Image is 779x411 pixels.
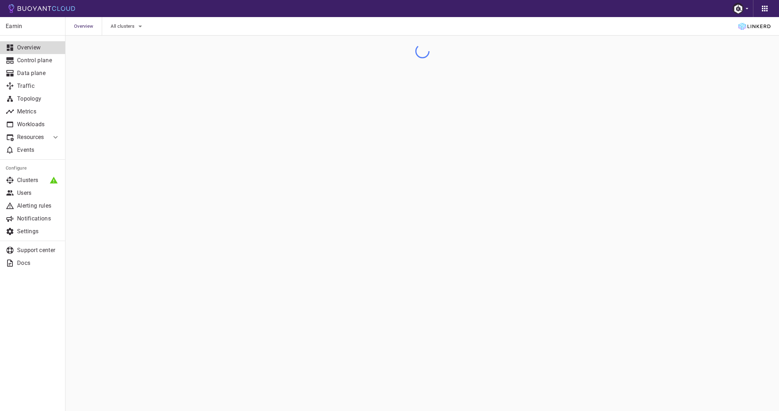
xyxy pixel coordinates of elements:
[17,108,60,115] p: Metrics
[17,260,60,267] p: Docs
[17,190,60,197] p: Users
[17,228,60,235] p: Settings
[17,177,60,184] p: Clusters
[17,44,60,51] p: Overview
[17,70,60,77] p: Data plane
[17,57,60,64] p: Control plane
[17,82,60,90] p: Traffic
[17,121,60,128] p: Workloads
[17,247,60,254] p: Support center
[17,134,46,141] p: Resources
[17,146,60,154] p: Events
[111,23,136,29] span: All clusters
[17,202,60,209] p: Alerting rules
[6,165,60,171] h5: Configure
[74,17,102,36] span: Overview
[6,23,59,30] p: Earnin
[732,3,744,14] img: Robb Foster
[111,21,144,32] button: All clusters
[17,95,60,102] p: Topology
[17,215,60,222] p: Notifications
